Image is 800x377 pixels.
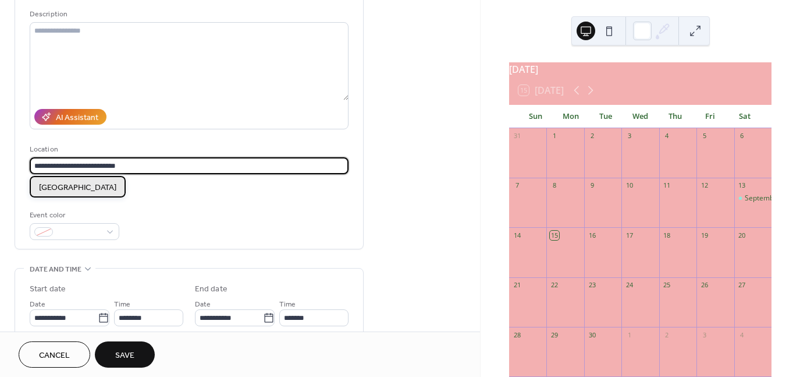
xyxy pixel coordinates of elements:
div: 6 [738,132,746,140]
div: Description [30,8,346,20]
div: 13 [738,181,746,190]
div: [DATE] [509,62,771,76]
div: 8 [550,181,559,190]
div: 26 [700,281,709,290]
div: 25 [663,281,671,290]
div: 2 [663,330,671,339]
div: Mon [553,105,588,128]
div: 16 [588,231,596,239]
div: Fri [692,105,727,128]
div: 10 [625,181,634,190]
div: 1 [625,330,634,339]
div: Thu [657,105,692,128]
div: 9 [588,181,596,190]
span: Cancel [39,350,70,362]
div: 3 [625,132,634,140]
div: 3 [700,330,709,339]
span: Time [279,298,296,311]
div: 22 [550,281,559,290]
button: Save [95,341,155,368]
button: Cancel [19,341,90,368]
div: 24 [625,281,634,290]
div: 2 [588,132,596,140]
span: Save [115,350,134,362]
div: 20 [738,231,746,239]
div: Sun [518,105,553,128]
div: 7 [513,181,521,190]
div: AI Assistant [56,112,98,124]
div: 14 [513,231,521,239]
div: Location [30,143,346,156]
div: 11 [663,181,671,190]
div: Event color [30,209,117,221]
div: 30 [588,330,596,339]
span: Date [195,298,211,311]
div: Start date [30,283,66,295]
div: 17 [625,231,634,239]
span: [GEOGRAPHIC_DATA] [39,182,116,194]
div: 4 [663,132,671,140]
div: Sat [727,105,762,128]
div: 19 [700,231,709,239]
div: End date [195,283,227,295]
div: 18 [663,231,671,239]
div: 23 [588,281,596,290]
div: 15 [550,231,559,239]
div: 12 [700,181,709,190]
div: 28 [513,330,521,339]
div: 21 [513,281,521,290]
span: Time [114,298,130,311]
div: 27 [738,281,746,290]
span: Date and time [30,263,81,276]
div: Tue [588,105,623,128]
div: September Chapter Meeting [734,193,771,203]
span: Date [30,298,45,311]
div: Wed [623,105,658,128]
div: 1 [550,132,559,140]
div: 31 [513,132,521,140]
button: AI Assistant [34,109,106,125]
div: 5 [700,132,709,140]
div: 29 [550,330,559,339]
div: 4 [738,330,746,339]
